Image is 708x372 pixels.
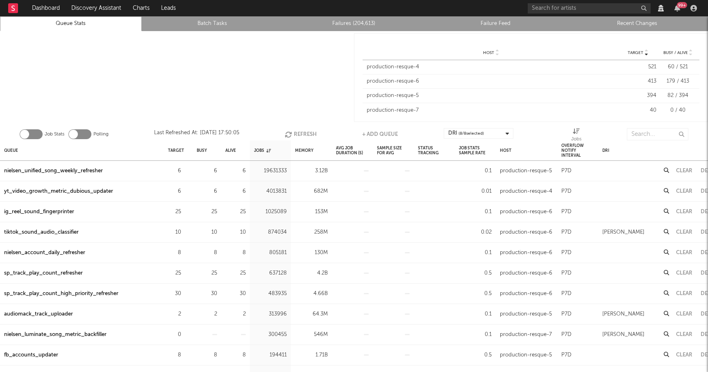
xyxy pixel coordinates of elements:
div: 546M [295,330,328,340]
div: 4013831 [254,187,287,196]
span: Busy / Alive [663,50,688,55]
div: production-resque-6 [500,228,552,237]
div: 179 / 413 [660,77,695,86]
div: 682M [295,187,328,196]
div: tiktok_sound_audio_classifier [4,228,79,237]
div: P7D [561,350,572,360]
div: production-resque-5 [367,92,615,100]
div: 2 [197,309,217,319]
div: 25 [197,268,217,278]
div: 0.1 [459,207,492,217]
div: 2 [225,309,246,319]
div: 25 [168,268,181,278]
div: P7D [561,309,572,319]
div: 6 [197,187,217,196]
div: Target [168,142,184,159]
div: 8 [197,350,217,360]
div: Last Refreshed At: [DATE] 17:50:05 [154,128,239,140]
div: P7D [561,187,572,196]
div: 6 [225,166,246,176]
div: P7D [561,248,572,258]
div: production-resque-4 [500,187,552,196]
div: fb_accounts_updater [4,350,58,360]
div: 300455 [254,330,287,340]
div: 8 [168,248,181,258]
div: 10 [197,228,217,237]
div: 521 [619,63,656,71]
div: 805181 [254,248,287,258]
div: 25 [197,207,217,217]
div: 25 [225,268,246,278]
div: 0.1 [459,309,492,319]
button: Clear [676,230,692,235]
div: [PERSON_NAME] [602,330,644,340]
div: 60 / 521 [660,63,695,71]
a: Queue Stats [5,19,137,29]
div: 30 [168,289,181,299]
div: 4.2B [295,268,328,278]
div: yt_video_growth_metric_dubious_updater [4,187,113,196]
div: production-resque-4 [367,63,615,71]
a: Batch Tasks [146,19,279,29]
a: nielsen_unified_song_weekly_refresher [4,166,103,176]
div: 0.1 [459,248,492,258]
button: Clear [676,291,692,296]
div: production-resque-6 [367,77,615,86]
div: nielsen_luminate_song_metric_backfiller [4,330,107,340]
a: sp_track_play_count_refresher [4,268,83,278]
input: Search for artists [528,3,651,14]
div: 413 [619,77,656,86]
div: 874034 [254,228,287,237]
div: 30 [197,289,217,299]
div: audiomack_track_uploader [4,309,73,319]
span: Target [628,50,643,55]
button: + Add Queue [362,128,398,140]
div: 10 [168,228,181,237]
div: 3.12B [295,166,328,176]
div: 25 [225,207,246,217]
div: P7D [561,289,572,299]
div: 637128 [254,268,287,278]
div: 6 [197,166,217,176]
button: 99+ [674,5,680,11]
div: P7D [561,166,572,176]
div: 0.1 [459,166,492,176]
div: Job Stats Sample Rate [459,142,492,159]
div: production-resque-6 [500,207,552,217]
div: 10 [225,228,246,237]
a: nielsen_account_daily_refresher [4,248,85,258]
div: [PERSON_NAME] [602,228,644,237]
input: Search... [627,128,688,140]
div: 153M [295,207,328,217]
div: 4.66B [295,289,328,299]
div: 194411 [254,350,287,360]
div: 258M [295,228,328,237]
label: Polling [93,129,109,139]
div: 8 [197,248,217,258]
button: Clear [676,209,692,214]
div: production-resque-6 [500,289,552,299]
div: Avg Job Duration (s) [336,142,369,159]
div: Busy [197,142,207,159]
div: 19631333 [254,166,287,176]
div: production-resque-5 [500,350,552,360]
div: Jobs [571,128,581,144]
div: 6 [168,166,181,176]
div: production-resque-6 [500,248,552,258]
div: 394 [619,92,656,100]
div: P7D [561,228,572,237]
div: DRI [448,129,484,138]
div: [PERSON_NAME] [602,309,644,319]
div: Status Tracking [418,142,451,159]
button: Clear [676,189,692,194]
div: 6 [168,187,181,196]
div: 1.71B [295,350,328,360]
div: production-resque-7 [367,106,615,115]
a: sp_track_play_count_high_priority_refresher [4,289,118,299]
div: 8 [225,248,246,258]
div: Alive [225,142,236,159]
div: 313996 [254,309,287,319]
button: Clear [676,168,692,174]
